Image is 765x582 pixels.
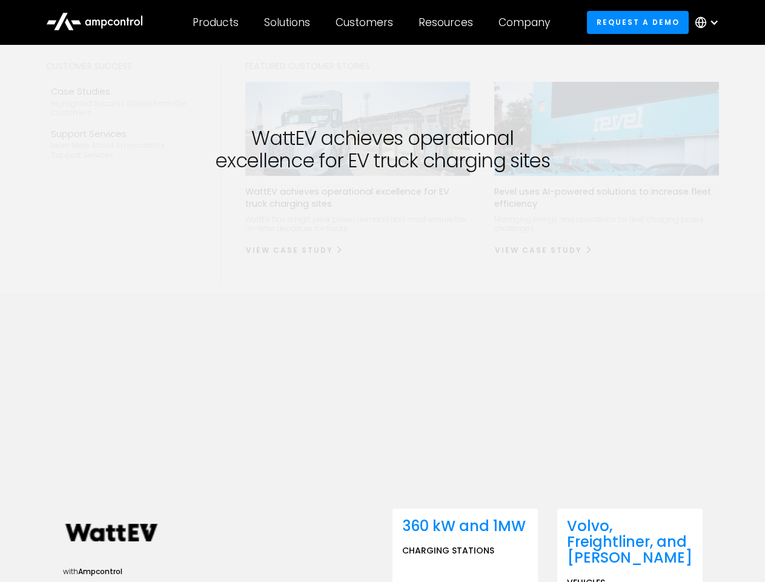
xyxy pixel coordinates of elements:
[46,80,196,122] a: Case StudiesHighlighted success stories From Our Customers
[116,179,649,480] iframe: WattEV (full) uses Ampcontrol for truck charging
[402,518,526,534] div: 360 kW and 1MW
[245,215,470,233] p: WattEV has a high peak power demand and must ensure the on-time departure for trucks
[494,215,719,233] p: Managing energy and operations for fleet charging poses challenges
[587,11,689,33] a: Request a demo
[46,122,196,165] a: Support ServicesLearn more about Ampcontrol’s support services
[336,16,393,29] div: Customers
[46,59,196,73] div: Customer success
[51,127,191,141] div: Support Services
[78,566,122,577] span: Ampcontrol
[51,85,191,98] div: Case Studies
[193,16,239,29] div: Products
[419,16,473,29] div: Resources
[494,186,719,210] p: Revel uses AI-powered solutions to increase fleet efficiency
[63,567,269,577] div: with
[246,245,333,256] div: View Case Study
[264,16,310,29] div: Solutions
[245,186,470,210] p: WattEV achieves operational excellence for EV truck charging sites
[495,245,582,256] div: View Case Study
[402,544,494,557] p: Charging stations
[51,141,191,159] div: Learn more about Ampcontrol’s support services
[498,16,550,29] div: Company
[494,241,593,260] a: View Case Study
[51,99,191,118] div: Highlighted success stories From Our Customers
[245,241,344,260] a: View Case Study
[567,518,693,566] div: Volvo, Freightliner, and [PERSON_NAME]
[245,59,720,73] div: Featured Customer Stories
